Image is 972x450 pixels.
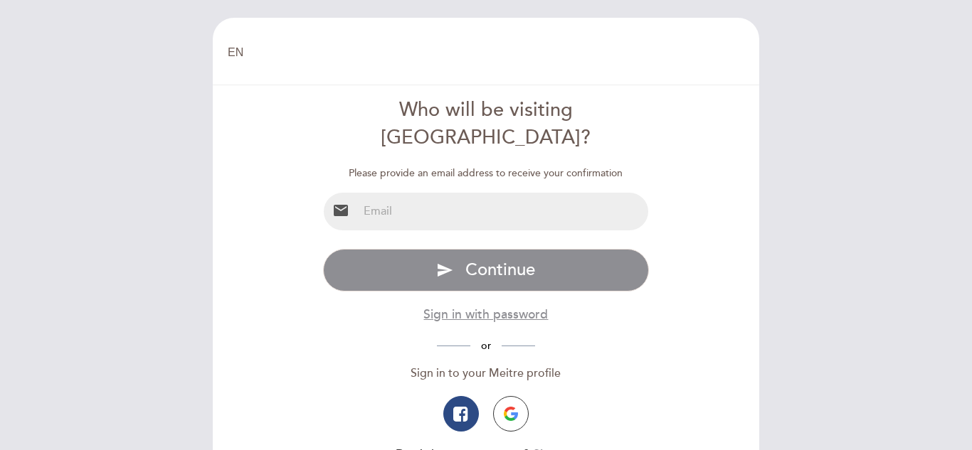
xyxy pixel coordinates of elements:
div: Sign in to your Meitre profile [323,365,650,382]
i: send [436,262,453,279]
div: Who will be visiting [GEOGRAPHIC_DATA]? [323,97,650,152]
div: Please provide an email address to receive your confirmation [323,166,650,181]
span: or [470,340,502,352]
i: email [332,202,349,219]
button: send Continue [323,249,650,291]
img: icon-google.png [504,407,518,421]
input: Email [358,193,649,230]
span: Continue [465,259,535,280]
button: Sign in with password [423,306,548,323]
